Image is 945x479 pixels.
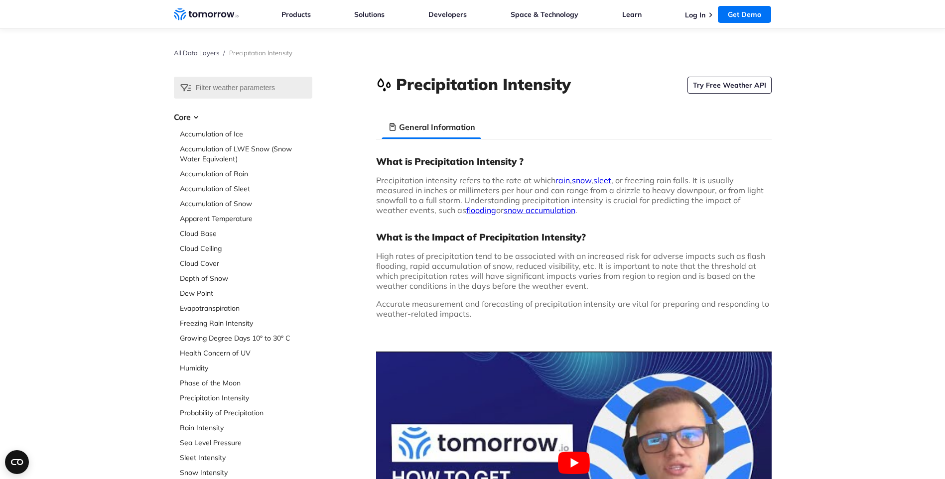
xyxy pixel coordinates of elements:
[174,77,312,99] input: Filter weather parameters
[180,144,312,164] a: Accumulation of LWE Snow (Snow Water Equivalent)
[382,115,481,139] li: General Information
[180,214,312,224] a: Apparent Temperature
[180,333,312,343] a: Growing Degree Days 10° to 30° C
[376,175,764,215] span: Precipitation intensity refers to the rate at which , , , or freezing rain falls. It is usually m...
[376,231,772,243] h3: What is the Impact of Precipitation Intensity?
[376,299,769,319] span: Accurate measurement and forecasting of precipitation intensity are vital for preparing and respo...
[622,10,642,19] a: Learn
[5,450,29,474] button: Open CMP widget
[180,169,312,179] a: Accumulation of Rain
[180,438,312,448] a: Sea Level Pressure
[685,10,705,19] a: Log In
[687,77,772,94] a: Try Free Weather API
[593,175,611,185] a: sleet
[180,318,312,328] a: Freezing Rain Intensity
[174,111,312,123] h3: Core
[376,155,772,167] h3: What is Precipitation Intensity ?
[180,258,312,268] a: Cloud Cover
[180,199,312,209] a: Accumulation of Snow
[511,10,578,19] a: Space & Technology
[572,175,591,185] a: snow
[396,73,571,95] h1: Precipitation Intensity
[504,205,575,215] a: snow accumulation
[180,273,312,283] a: Depth of Snow
[180,184,312,194] a: Accumulation of Sleet
[180,348,312,358] a: Health Concern of UV
[466,205,496,215] a: flooding
[223,49,225,57] span: /
[180,423,312,433] a: Rain Intensity
[229,49,292,57] span: Precipitation Intensity
[180,453,312,463] a: Sleet Intensity
[180,243,312,253] a: Cloud Ceiling
[428,10,467,19] a: Developers
[180,229,312,239] a: Cloud Base
[180,129,312,139] a: Accumulation of Ice
[180,303,312,313] a: Evapotranspiration
[180,363,312,373] a: Humidity
[399,121,475,133] h3: General Information
[180,408,312,418] a: Probability of Precipitation
[354,10,385,19] a: Solutions
[174,7,239,22] a: Home link
[180,393,312,403] a: Precipitation Intensity
[555,175,570,185] a: rain
[174,49,219,57] a: All Data Layers
[180,378,312,388] a: Phase of the Moon
[180,288,312,298] a: Dew Point
[376,251,765,291] span: High rates of precipitation tend to be associated with an increased risk for adverse impacts such...
[718,6,771,23] a: Get Demo
[180,468,312,478] a: Snow Intensity
[281,10,311,19] a: Products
